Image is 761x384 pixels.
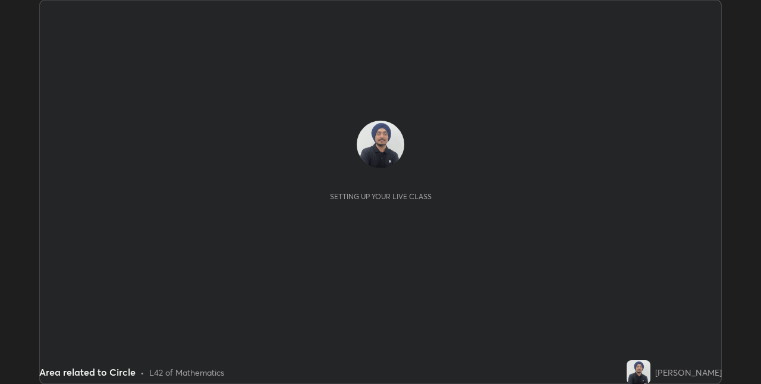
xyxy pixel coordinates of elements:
div: • [140,366,144,379]
div: Area related to Circle [39,365,136,379]
img: c630c694a5fb4b0a83fabb927f8589e5.jpg [627,360,650,384]
img: c630c694a5fb4b0a83fabb927f8589e5.jpg [357,121,404,168]
div: Setting up your live class [330,192,432,201]
div: L42 of Mathematics [149,366,224,379]
div: [PERSON_NAME] [655,366,722,379]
